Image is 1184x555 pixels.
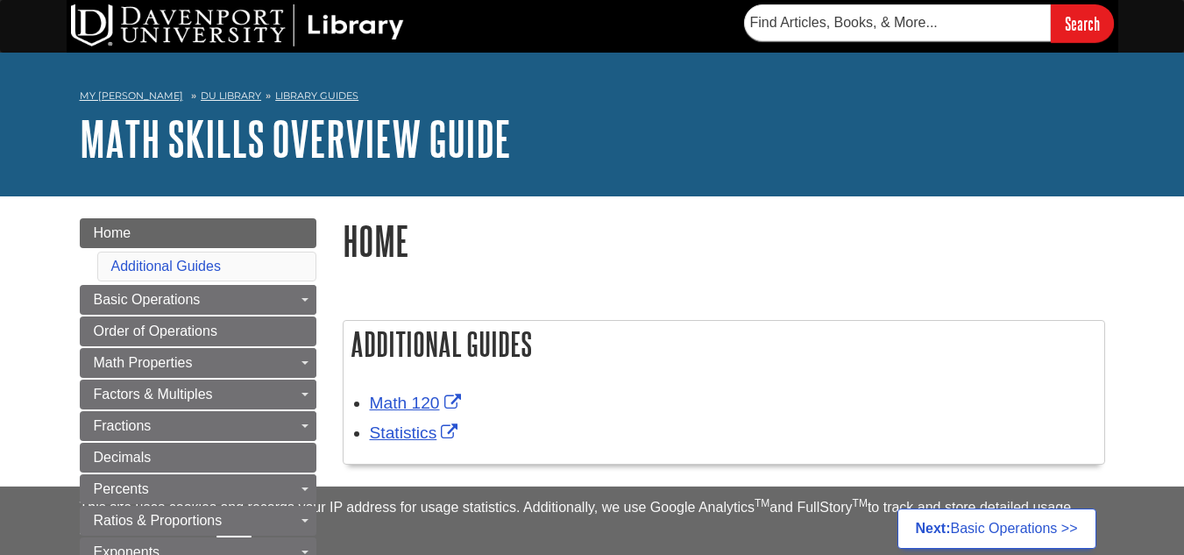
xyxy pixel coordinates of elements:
[344,321,1104,367] h2: Additional Guides
[80,506,316,536] a: Ratios & Proportions
[94,225,131,240] span: Home
[80,89,183,103] a: My [PERSON_NAME]
[94,481,149,496] span: Percents
[94,387,213,402] span: Factors & Multiples
[1051,4,1114,42] input: Search
[201,89,261,102] a: DU Library
[80,474,316,504] a: Percents
[343,218,1105,263] h1: Home
[94,324,217,338] span: Order of Operations
[94,418,152,433] span: Fractions
[94,450,152,465] span: Decimals
[744,4,1114,42] form: Searches DU Library's articles, books, and more
[370,394,465,412] a: Link opens in new window
[80,380,316,409] a: Factors & Multiples
[80,84,1105,112] nav: breadcrumb
[80,348,316,378] a: Math Properties
[80,111,511,166] a: Math Skills Overview Guide
[897,509,1096,549] a: Next:Basic Operations >>
[111,259,221,274] a: Additional Guides
[94,355,193,370] span: Math Properties
[71,4,404,46] img: DU Library
[80,317,316,346] a: Order of Operations
[80,411,316,441] a: Fractions
[370,423,463,442] a: Link opens in new window
[744,4,1051,41] input: Find Articles, Books, & More...
[94,292,201,307] span: Basic Operations
[275,89,358,102] a: Library Guides
[80,218,316,248] a: Home
[80,285,316,315] a: Basic Operations
[80,443,316,473] a: Decimals
[916,521,951,536] strong: Next:
[94,513,223,528] span: Ratios & Proportions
